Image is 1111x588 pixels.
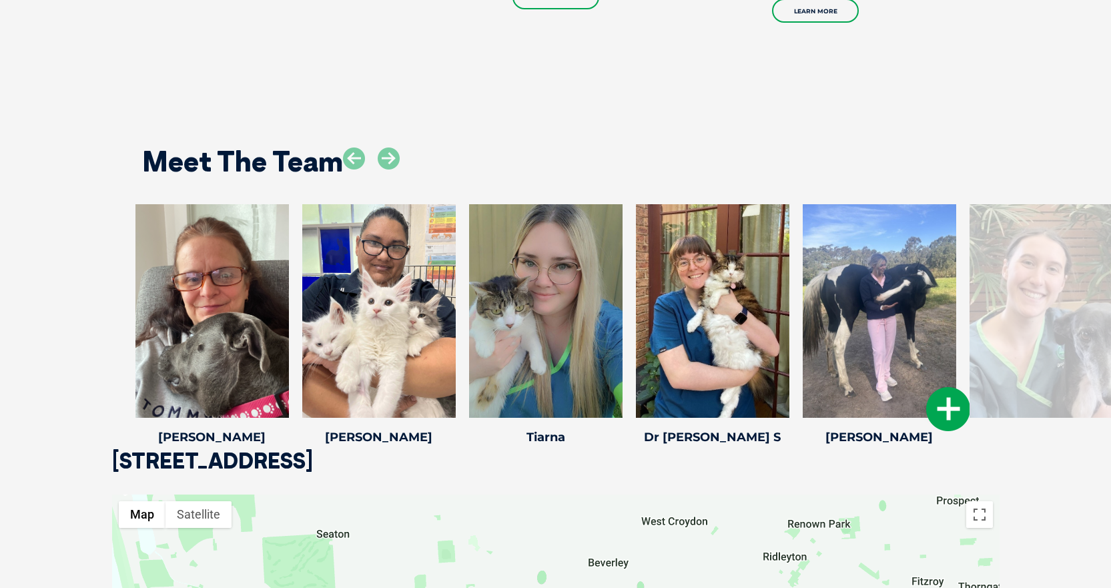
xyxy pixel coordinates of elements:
h4: [PERSON_NAME] [302,431,456,443]
h2: Meet The Team [142,148,343,176]
button: Show street map [119,501,165,528]
h4: Dr [PERSON_NAME] S [636,431,789,443]
button: Show satellite imagery [165,501,232,528]
h4: [PERSON_NAME] [803,431,956,443]
h4: [PERSON_NAME] [135,431,289,443]
h4: Tiarna [469,431,623,443]
button: Toggle fullscreen view [966,501,993,528]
